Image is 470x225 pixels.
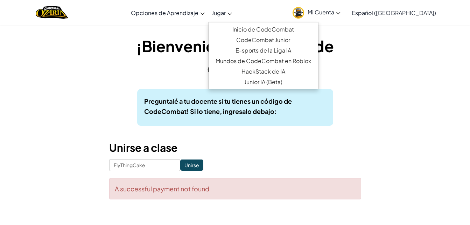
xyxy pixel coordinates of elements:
input: <Enter Class Code> [109,159,180,171]
a: Inicio de CodeCombat [209,24,318,35]
img: avatar [293,7,304,19]
img: Home [36,5,68,20]
span: Español ([GEOGRAPHIC_DATA]) [352,9,436,16]
a: Jugar [208,3,236,22]
a: Mundos de CodeCombat en Roblox [209,56,318,66]
a: HackStack de IA [209,66,318,77]
a: Español ([GEOGRAPHIC_DATA]) [348,3,440,22]
a: E-sports de la Liga IA [209,45,318,56]
h3: Unirse a clase [109,140,361,156]
span: Jugar [212,9,226,16]
div: A successful payment not found [109,178,361,199]
span: Opciones de Aprendizaje [131,9,198,16]
span: Mi Cuenta [308,8,341,16]
h1: ¡Bienvenido a tu página de cursos! [109,35,361,79]
a: CodeCombat Junior [209,35,318,45]
a: Mi Cuenta [289,1,344,23]
b: Preguntalé a tu docente si tu tienes un código de CodeCombat! Si lo tiene, ingresalo debajo: [144,97,292,115]
input: Unirse [180,159,203,171]
a: Ozaria by CodeCombat logo [36,5,68,20]
a: Junior IA (Beta) [209,77,318,87]
a: Opciones de Aprendizaje [127,3,208,22]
